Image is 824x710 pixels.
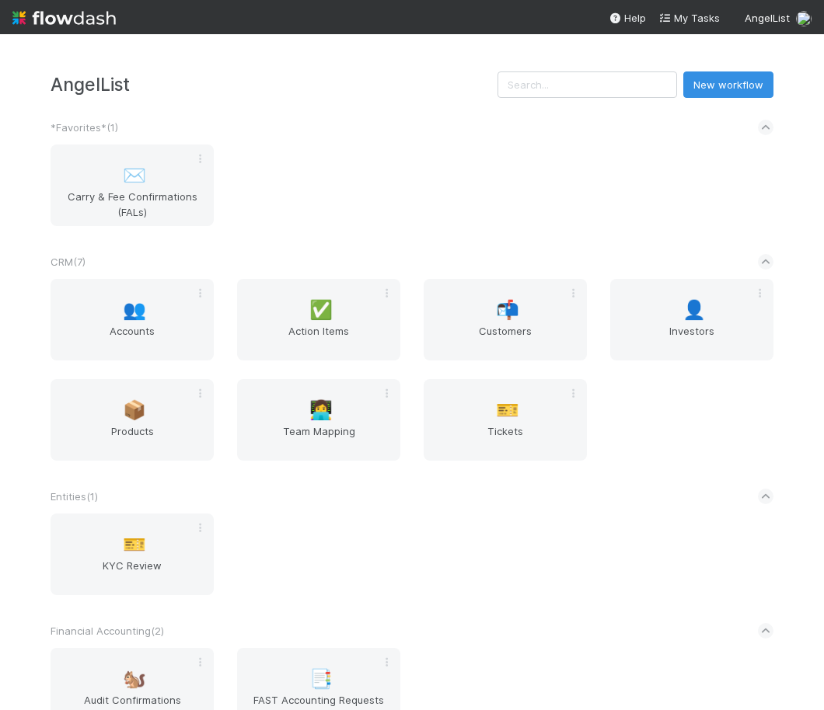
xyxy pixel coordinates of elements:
span: Customers [430,323,581,354]
span: 👩‍💻 [309,400,333,420]
h3: AngelList [51,74,498,95]
span: 👥 [123,300,146,320]
a: 🎫Tickets [424,379,587,461]
span: My Tasks [658,12,720,24]
a: 👥Accounts [51,279,214,360]
a: ✅Action Items [237,279,400,360]
span: Tickets [430,423,581,454]
span: KYC Review [57,558,208,589]
a: 👤Investors [610,279,773,360]
span: Accounts [57,323,208,354]
span: Products [57,423,208,454]
span: Entities ( 1 ) [51,490,98,503]
span: ✅ [309,300,333,320]
input: Search... [498,71,677,98]
span: 📬 [496,300,519,320]
span: AngelList [745,12,790,24]
span: *Favorites* ( 1 ) [51,121,118,134]
a: 📦Products [51,379,214,461]
span: Carry & Fee Confirmations (FALs) [57,189,208,220]
a: 👩‍💻Team Mapping [237,379,400,461]
img: logo-inverted-e16ddd16eac7371096b0.svg [12,5,116,31]
span: 👤 [683,300,706,320]
img: avatar_6daca87a-2c2e-4848-8ddb-62067031c24f.png [796,11,812,26]
span: Investors [616,323,767,354]
a: 🎫KYC Review [51,513,214,595]
div: Help [609,10,646,26]
span: Action Items [243,323,394,354]
a: My Tasks [658,10,720,26]
span: 🎫 [123,534,146,555]
button: New workflow [683,71,773,98]
span: CRM ( 7 ) [51,256,86,268]
span: 🎫 [496,400,519,420]
span: 🐿️ [123,669,146,689]
span: 📑 [309,669,333,689]
span: ✉️ [123,165,146,186]
span: Financial Accounting ( 2 ) [51,625,164,637]
span: Team Mapping [243,423,394,454]
span: 📦 [123,400,146,420]
a: 📬Customers [424,279,587,360]
a: ✉️Carry & Fee Confirmations (FALs) [51,144,214,226]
